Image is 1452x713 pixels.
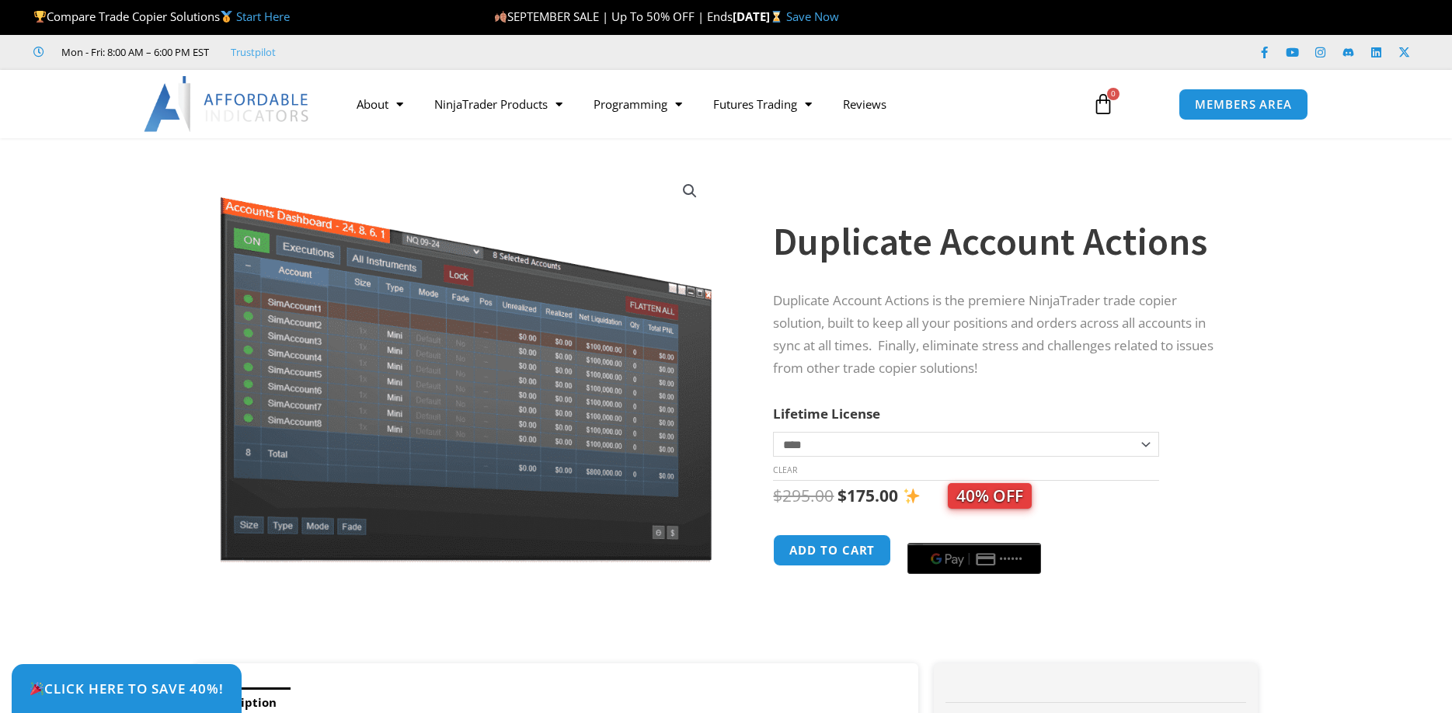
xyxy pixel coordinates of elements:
a: MEMBERS AREA [1179,89,1308,120]
a: 🎉Click Here to save 40%! [12,664,242,713]
button: Add to cart [773,534,891,566]
span: 0 [1107,88,1119,100]
span: Click Here to save 40%! [30,682,224,695]
strong: [DATE] [733,9,786,24]
img: LogoAI | Affordable Indicators – NinjaTrader [144,76,311,132]
a: Futures Trading [698,86,827,122]
text: •••••• [1000,554,1023,565]
img: 🥇 [221,11,232,23]
h1: Duplicate Account Actions [773,214,1227,269]
img: Screenshot 2024-08-26 15414455555 [216,165,716,562]
img: ⌛ [771,11,782,23]
span: MEMBERS AREA [1195,99,1292,110]
bdi: 175.00 [837,485,898,506]
a: Start Here [236,9,290,24]
a: Programming [578,86,698,122]
a: View full-screen image gallery [676,177,704,205]
a: Reviews [827,86,902,122]
a: Trustpilot [231,43,276,61]
span: 40% OFF [948,483,1032,509]
a: Save Now [786,9,839,24]
span: $ [773,485,782,506]
span: Compare Trade Copier Solutions [33,9,290,24]
label: Lifetime License [773,405,880,423]
img: 🍂 [495,11,507,23]
span: $ [837,485,847,506]
span: Mon - Fri: 8:00 AM – 6:00 PM EST [57,43,209,61]
nav: Menu [341,86,1074,122]
a: 0 [1069,82,1137,127]
img: ✨ [904,488,920,504]
a: Clear options [773,464,797,475]
iframe: Secure payment input frame [904,532,1044,534]
img: 🎉 [30,682,44,695]
button: Buy with GPay [907,543,1041,574]
img: 🏆 [34,11,46,23]
p: Duplicate Account Actions is the premiere NinjaTrader trade copier solution, built to keep all yo... [773,290,1227,380]
a: About [341,86,419,122]
bdi: 295.00 [773,485,834,506]
span: SEPTEMBER SALE | Up To 50% OFF | Ends [493,9,732,24]
a: NinjaTrader Products [419,86,578,122]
